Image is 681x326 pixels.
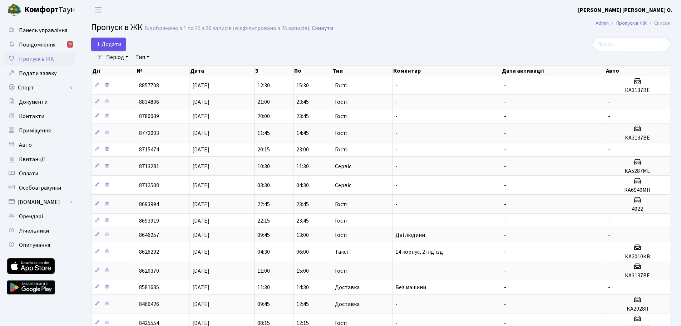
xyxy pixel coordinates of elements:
span: Лічильники [19,227,49,235]
h5: КА3137ВЕ [608,272,667,279]
a: [PERSON_NAME] [PERSON_NAME] О. [578,6,672,14]
span: - [504,98,506,106]
h5: КА3137ВЕ [608,87,667,94]
span: 23:45 [296,217,309,225]
span: Сервіс [335,183,351,188]
span: [DATE] [192,112,209,120]
h5: КА2010КВ [608,253,667,260]
h5: КА5287МЕ [608,168,667,175]
span: [DATE] [192,200,209,208]
span: Гості [335,130,347,136]
span: [DATE] [192,181,209,189]
span: Повідомлення [19,41,55,49]
span: - [395,267,398,275]
span: 8626292 [139,248,159,256]
span: Подати заявку [19,69,56,77]
span: 04:30 [296,181,309,189]
span: - [504,112,506,120]
span: 23:45 [296,112,309,120]
span: Панель управління [19,26,67,34]
span: Орендарі [19,213,43,220]
span: 15:30 [296,82,309,89]
span: Гості [335,268,347,274]
span: 14:45 [296,129,309,137]
a: Панель управління [4,23,75,38]
span: Сервіс [335,164,351,169]
a: [DOMAIN_NAME] [4,195,75,209]
span: 11:30 [296,162,309,170]
span: - [504,283,506,291]
span: - [504,267,506,275]
span: 11:45 [257,129,270,137]
span: 09:45 [257,300,270,308]
span: 09:45 [257,231,270,239]
th: Дата [189,66,255,76]
span: Дві людини [395,231,425,239]
span: - [395,98,398,106]
span: 8466426 [139,300,159,308]
span: - [608,112,610,120]
a: Особові рахунки [4,181,75,195]
span: 8715474 [139,146,159,154]
span: Квитанції [19,155,45,163]
span: 8713281 [139,162,159,170]
a: Повідомлення9 [4,38,75,52]
th: Дії [92,66,136,76]
span: 11:30 [257,283,270,291]
span: Гості [335,218,347,224]
span: - [504,162,506,170]
a: Приміщення [4,123,75,138]
a: Опитування [4,238,75,252]
span: Документи [19,98,48,106]
span: Таксі [335,249,348,255]
h5: КА2928ІІ [608,306,667,312]
span: - [395,112,398,120]
a: Тип [133,51,152,63]
span: Без машини [395,283,426,291]
th: № [136,66,189,76]
span: - [504,200,506,208]
span: 8646257 [139,231,159,239]
span: - [504,248,506,256]
span: 06:00 [296,248,309,256]
span: 03:30 [257,181,270,189]
span: 23:45 [296,98,309,106]
span: - [395,181,398,189]
span: - [395,129,398,137]
input: Пошук... [593,38,670,51]
span: - [504,129,506,137]
span: - [504,300,506,308]
a: Admin [596,19,609,27]
span: 8693994 [139,200,159,208]
a: Лічильники [4,224,75,238]
span: 8581635 [139,283,159,291]
th: По [293,66,332,76]
span: - [395,217,398,225]
h5: КА6940МН [608,187,667,194]
span: - [504,181,506,189]
a: Орендарі [4,209,75,224]
th: Коментар [393,66,501,76]
b: Комфорт [24,4,59,15]
span: - [395,82,398,89]
span: Оплати [19,170,38,177]
span: [DATE] [192,98,209,106]
span: - [504,82,506,89]
span: 8834806 [139,98,159,106]
span: Опитування [19,241,50,249]
span: - [395,162,398,170]
span: [DATE] [192,283,209,291]
span: 20:00 [257,112,270,120]
span: - [608,146,610,154]
span: [DATE] [192,267,209,275]
span: 12:45 [296,300,309,308]
a: Додати [91,38,126,51]
span: Гості [335,232,347,238]
span: 04:30 [257,248,270,256]
h5: 4922 [608,206,667,213]
a: Період [103,51,131,63]
span: Таун [24,4,75,16]
span: Доставка [335,284,360,290]
span: 15:00 [296,267,309,275]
